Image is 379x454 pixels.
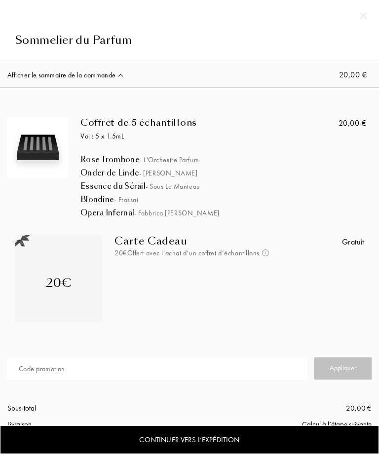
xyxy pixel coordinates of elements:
[80,155,361,165] div: Rose Trombone
[80,117,281,128] div: Coffret de 5 échantillons
[140,155,199,164] span: - L'Orchestre Parfum
[189,419,372,430] div: Calcul à l’étape suivante
[314,357,372,380] div: Appliquer
[114,195,138,204] span: - Frassai
[339,117,367,129] div: 20,00 €
[7,403,189,414] div: Sous-total
[80,195,361,205] div: Blondine
[10,120,66,175] img: box_5.svg
[80,131,281,141] div: Vol : 5 x 1.5mL
[80,208,361,218] div: Opera Infernal
[114,235,306,247] div: Carte Cadeau
[189,403,372,414] div: 20,00 €
[7,419,189,430] div: Livraison
[80,181,361,191] div: Essence du Sérail
[262,249,269,256] img: info_voucher.png
[117,71,124,79] img: arrow.png
[46,274,72,292] div: 20€
[134,209,219,217] span: - Fabbrica [PERSON_NAME]
[146,182,200,191] span: - Sous le Manteau
[19,364,65,374] div: Code promotion
[114,248,306,258] div: 20€ Offert avec l’achat d’un coffret d’échantillons
[139,169,197,177] span: - [PERSON_NAME]
[360,12,367,19] img: quit_onboard.svg
[339,69,367,81] div: 20,00 €
[15,235,30,247] img: gift_n.png
[342,236,364,248] div: Gratuit
[80,168,361,178] div: Onder de Linde
[15,32,364,48] div: Sommelier du Parfum
[7,70,124,80] div: Afficher le sommaire de la commande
